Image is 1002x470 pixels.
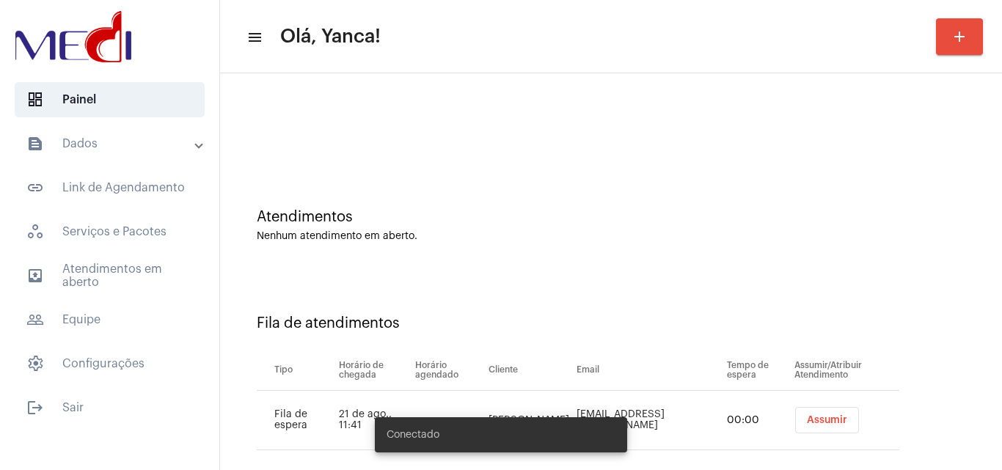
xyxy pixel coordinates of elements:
td: - [412,391,485,450]
span: sidenav icon [26,355,44,372]
mat-icon: add [951,28,968,45]
td: [PERSON_NAME] [485,391,573,450]
span: Serviços e Pacotes [15,214,205,249]
mat-icon: sidenav icon [26,399,44,416]
span: Assumir [807,415,847,425]
span: Sair [15,390,205,425]
th: Tipo [257,350,335,391]
mat-icon: sidenav icon [26,311,44,328]
mat-icon: sidenav icon [26,267,44,284]
th: Tempo de espera [723,350,791,391]
mat-icon: sidenav icon [26,179,44,197]
span: Conectado [387,427,439,442]
div: Nenhum atendimento em aberto. [257,231,965,242]
button: Assumir [795,407,859,433]
td: 21 de ago., 11:41 [335,391,412,450]
div: Fila de atendimentos [257,315,965,331]
span: Atendimentos em aberto [15,258,205,293]
th: Horário de chegada [335,350,412,391]
span: Olá, Yanca! [280,25,381,48]
span: Configurações [15,346,205,381]
td: Fila de espera [257,391,335,450]
mat-expansion-panel-header: sidenav iconDados [9,126,219,161]
th: Horário agendado [412,350,485,391]
th: Email [573,350,723,391]
span: Painel [15,82,205,117]
span: sidenav icon [26,223,44,240]
span: Link de Agendamento [15,170,205,205]
mat-panel-title: Dados [26,135,196,153]
mat-icon: sidenav icon [26,135,44,153]
mat-chip-list: selection [794,407,899,433]
div: Atendimentos [257,209,965,225]
td: [EMAIL_ADDRESS][DOMAIN_NAME] [573,391,723,450]
th: Assumir/Atribuir Atendimento [791,350,899,391]
span: Equipe [15,302,205,337]
img: d3a1b5fa-500b-b90f-5a1c-719c20e9830b.png [12,7,135,66]
mat-icon: sidenav icon [246,29,261,46]
td: 00:00 [723,391,791,450]
span: sidenav icon [26,91,44,109]
th: Cliente [485,350,573,391]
